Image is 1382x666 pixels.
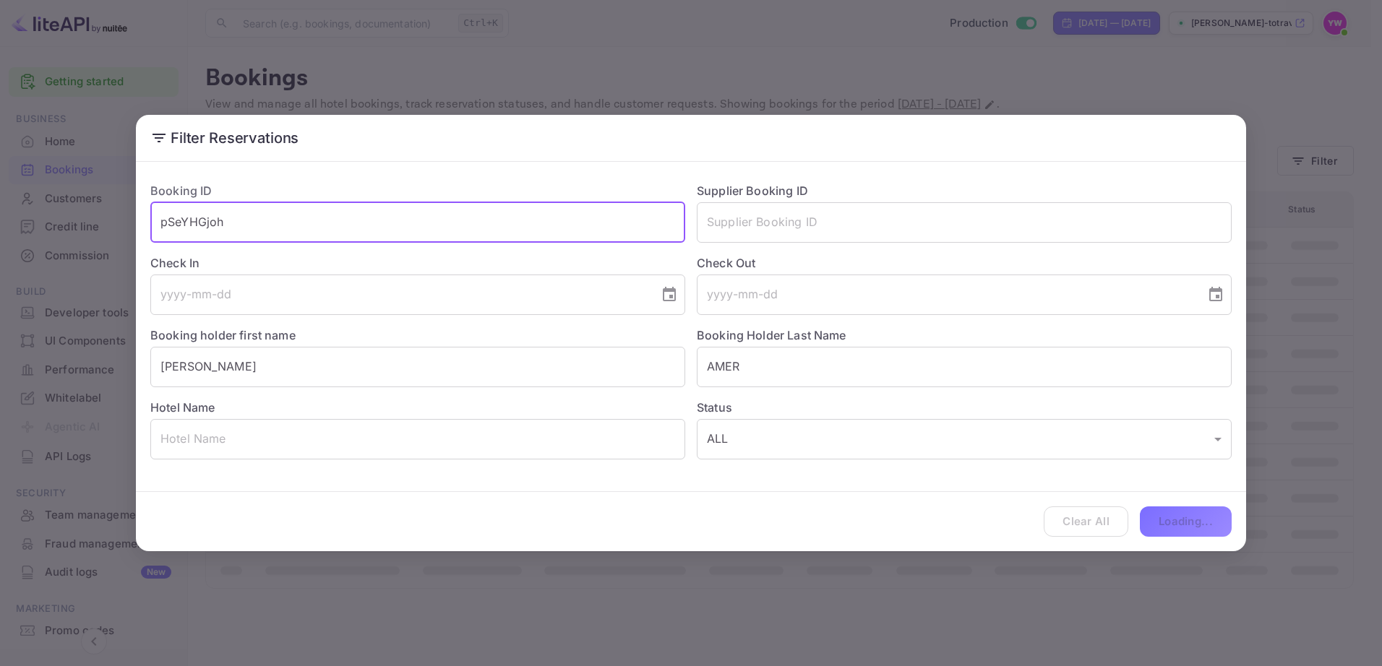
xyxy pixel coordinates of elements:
[150,328,296,342] label: Booking holder first name
[697,399,1232,416] label: Status
[136,115,1246,161] h2: Filter Reservations
[150,400,215,415] label: Hotel Name
[697,254,1232,272] label: Check Out
[150,347,685,387] input: Holder First Name
[697,347,1232,387] input: Holder Last Name
[1201,280,1230,309] button: Choose date
[655,280,684,309] button: Choose date
[697,419,1232,459] div: ALL
[697,202,1232,243] input: Supplier Booking ID
[150,419,685,459] input: Hotel Name
[150,274,649,315] input: yyyy-mm-dd
[150,254,685,272] label: Check In
[697,328,846,342] label: Booking Holder Last Name
[697,274,1196,315] input: yyyy-mm-dd
[150,202,685,243] input: Booking ID
[150,183,213,198] label: Booking ID
[697,183,808,198] label: Supplier Booking ID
